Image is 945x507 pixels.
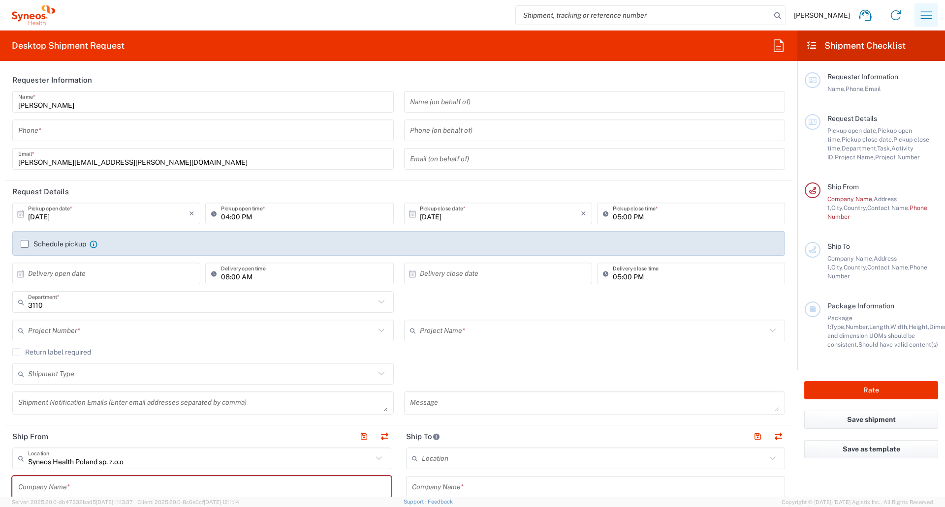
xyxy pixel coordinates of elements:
[846,85,865,92] span: Phone,
[890,323,909,330] span: Width,
[804,411,938,429] button: Save shipment
[831,264,844,271] span: City,
[877,145,891,152] span: Task,
[869,323,890,330] span: Length,
[827,127,878,134] span: Pickup open date,
[96,499,133,505] span: [DATE] 11:13:37
[827,242,850,250] span: Ship To
[12,187,69,197] h2: Request Details
[827,73,898,81] span: Requester Information
[404,499,428,505] a: Support
[844,204,867,211] span: Country,
[794,11,850,20] span: [PERSON_NAME]
[844,264,867,271] span: Country,
[204,499,239,505] span: [DATE] 12:11:14
[804,381,938,399] button: Rate
[827,115,877,122] span: Request Details
[428,499,453,505] a: Feedback
[867,204,910,211] span: Contact Name,
[806,40,906,52] h2: Shipment Checklist
[827,302,894,310] span: Package Information
[21,240,86,248] label: Schedule pickup
[12,40,125,52] h2: Desktop Shipment Request
[842,136,893,143] span: Pickup close date,
[827,255,874,262] span: Company Name,
[406,432,440,442] h2: Ship To
[827,183,859,191] span: Ship From
[516,6,771,25] input: Shipment, tracking or reference number
[831,204,844,211] span: City,
[827,85,846,92] span: Name,
[842,145,877,152] span: Department,
[875,153,920,161] span: Project Number
[827,195,874,203] span: Company Name,
[782,498,933,507] span: Copyright © [DATE]-[DATE] Agistix Inc., All Rights Reserved
[12,432,48,442] h2: Ship From
[581,206,586,221] i: ×
[804,440,938,458] button: Save as template
[831,323,846,330] span: Type,
[12,75,92,85] h2: Requester Information
[909,323,929,330] span: Height,
[189,206,194,221] i: ×
[867,264,910,271] span: Contact Name,
[827,314,852,330] span: Package 1:
[137,499,239,505] span: Client: 2025.20.0-8c6e0cf
[12,499,133,505] span: Server: 2025.20.0-db47332bad5
[865,85,881,92] span: Email
[858,341,938,348] span: Should have valid content(s)
[12,348,91,356] label: Return label required
[835,153,875,161] span: Project Name,
[846,323,869,330] span: Number,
